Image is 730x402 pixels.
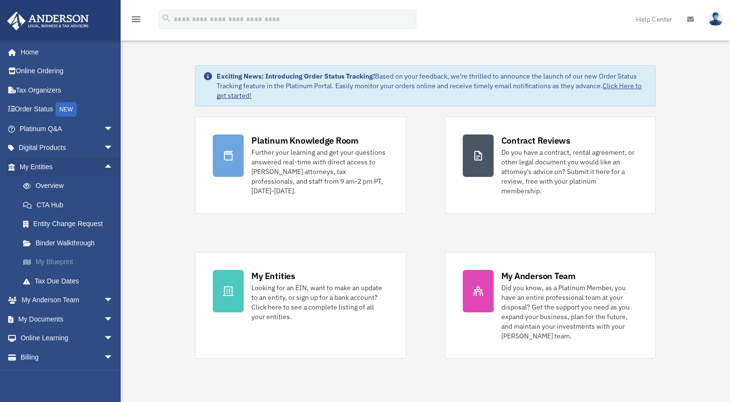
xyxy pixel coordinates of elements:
a: Tax Organizers [7,80,128,100]
img: Anderson Advisors Platinum Portal [4,12,92,30]
a: Online Learningarrow_drop_down [7,329,128,348]
span: arrow_drop_down [104,138,123,158]
div: Do you have a contract, rental agreement, or other legal document you would like an attorney's ad... [501,147,638,196]
a: My Entitiesarrow_drop_up [7,157,128,176]
div: Looking for an EIN, want to make an update to an entity, or sign up for a bank account? Click her... [251,283,388,322]
div: Further your learning and get your questions answered real-time with direct access to [PERSON_NAM... [251,147,388,196]
span: arrow_drop_down [104,309,123,329]
div: NEW [55,102,77,117]
a: My Documentsarrow_drop_down [7,309,128,329]
div: Platinum Knowledge Room [251,134,358,147]
i: menu [130,13,142,25]
a: Events Calendar [7,367,128,386]
a: Contract Reviews Do you have a contract, rental agreement, or other legal document you would like... [445,117,656,214]
a: My Entities Looking for an EIN, want to make an update to an entity, or sign up for a bank accoun... [195,252,406,359]
span: arrow_drop_down [104,291,123,310]
a: Overview [14,176,128,196]
div: Based on your feedback, we're thrilled to announce the launch of our new Order Status Tracking fe... [217,71,647,100]
a: Binder Walkthrough [14,233,128,253]
span: arrow_drop_down [104,348,123,367]
span: arrow_drop_down [104,119,123,139]
a: Platinum Q&Aarrow_drop_down [7,119,128,138]
div: Contract Reviews [501,134,570,147]
a: Click Here to get started! [217,81,642,100]
a: Platinum Knowledge Room Further your learning and get your questions answered real-time with dire... [195,117,406,214]
a: Online Ordering [7,62,128,81]
a: Digital Productsarrow_drop_down [7,138,128,158]
a: My Anderson Team Did you know, as a Platinum Member, you have an entire professional team at your... [445,252,656,359]
a: My Anderson Teamarrow_drop_down [7,291,128,310]
a: CTA Hub [14,195,128,214]
a: My Blueprint [14,253,128,272]
div: My Entities [251,270,295,282]
a: Home [7,42,123,62]
span: arrow_drop_up [104,157,123,177]
a: menu [130,17,142,25]
span: arrow_drop_down [104,329,123,348]
a: Order StatusNEW [7,100,128,120]
div: Did you know, as a Platinum Member, you have an entire professional team at your disposal? Get th... [501,283,638,341]
a: Entity Change Request [14,214,128,234]
a: Tax Due Dates [14,271,128,291]
div: My Anderson Team [501,270,576,282]
img: User Pic [708,12,723,26]
strong: Exciting News: Introducing Order Status Tracking! [217,72,375,80]
i: search [161,13,172,24]
a: Billingarrow_drop_down [7,348,128,367]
